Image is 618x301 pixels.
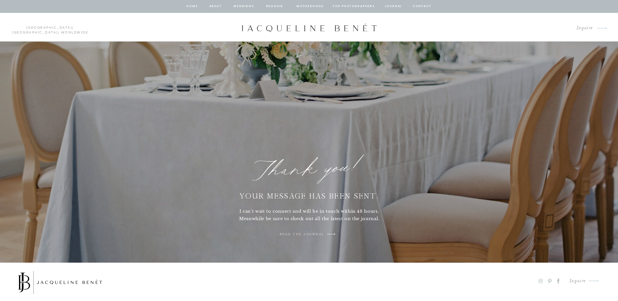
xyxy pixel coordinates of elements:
a: Inquire [564,277,586,286]
h1: I can't wait to connect and will be in touch within 48 hours. Meanwhile be sure to check out all ... [235,208,384,224]
a: Weddings [233,4,255,9]
a: about [209,4,222,9]
a: Motherhood [296,4,323,9]
p: | | Worldwide [9,25,91,29]
a: read the JOURNAL [277,231,327,237]
iframe: M5rKu4kUTh4 [236,61,383,146]
a: Inquire [571,24,593,33]
a: [GEOGRAPHIC_DATA] [26,26,73,29]
a: journal [383,4,403,9]
h1: Thank you! [242,156,375,187]
a: [GEOGRAPHIC_DATA] [12,31,58,34]
a: contact [412,4,432,9]
a: for photographers [333,4,375,9]
a: Your message has been sent. [232,191,387,205]
a: BOUDOIR [266,4,284,9]
a: home [186,4,198,9]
